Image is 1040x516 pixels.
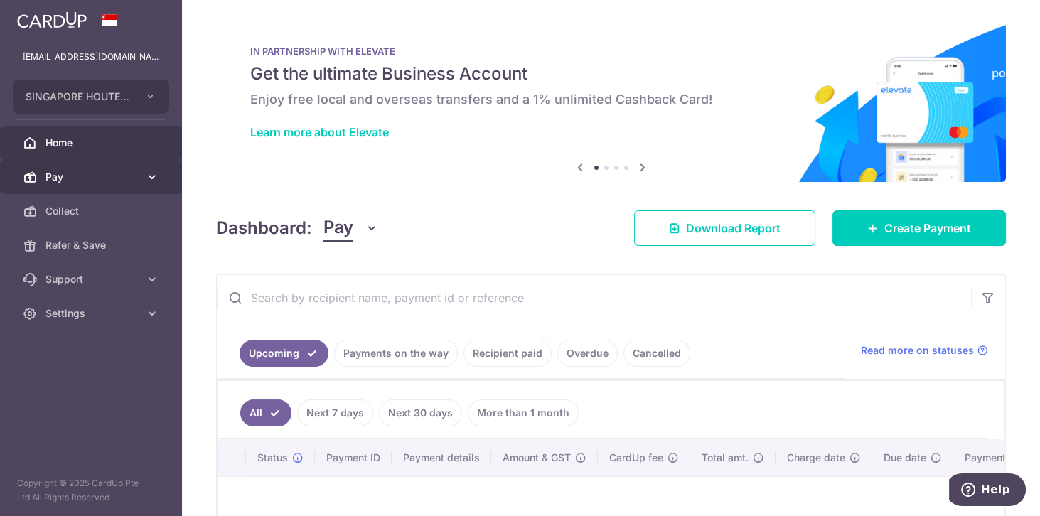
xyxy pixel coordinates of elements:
a: More than 1 month [468,399,579,426]
span: Support [45,272,139,286]
span: Read more on statuses [861,343,974,358]
span: CardUp fee [609,451,663,465]
button: SINGAPORE HOUTEN PTE LTD [13,80,169,114]
span: Collect [45,204,139,218]
a: Upcoming [240,340,328,367]
button: Pay [323,215,378,242]
span: SINGAPORE HOUTEN PTE LTD [26,90,131,104]
h6: Enjoy free local and overseas transfers and a 1% unlimited Cashback Card! [250,91,972,108]
span: Pay [323,215,353,242]
th: Payment details [392,439,491,476]
img: Renovation banner [216,23,1006,182]
h5: Get the ultimate Business Account [250,63,972,85]
span: Refer & Save [45,238,139,252]
span: Home [45,136,139,150]
a: Learn more about Elevate [250,125,389,139]
a: Create Payment [832,210,1006,246]
p: [EMAIL_ADDRESS][DOMAIN_NAME] [23,50,159,64]
th: Payment ID [315,439,392,476]
img: CardUp [17,11,87,28]
span: Download Report [686,220,781,237]
a: Read more on statuses [861,343,988,358]
span: Total amt. [702,451,749,465]
a: Recipient paid [463,340,552,367]
a: All [240,399,291,426]
a: Download Report [634,210,815,246]
span: Status [257,451,288,465]
span: Settings [45,306,139,321]
input: Search by recipient name, payment id or reference [217,275,971,321]
a: Next 30 days [379,399,462,426]
span: Amount & GST [503,451,571,465]
a: Cancelled [623,340,690,367]
p: IN PARTNERSHIP WITH ELEVATE [250,45,972,57]
span: Charge date [787,451,845,465]
span: Pay [45,170,139,184]
a: Next 7 days [297,399,373,426]
iframe: Opens a widget where you can find more information [949,473,1026,509]
a: Payments on the way [334,340,458,367]
a: Overdue [557,340,618,367]
span: Due date [884,451,926,465]
h4: Dashboard: [216,215,312,241]
span: Create Payment [884,220,971,237]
